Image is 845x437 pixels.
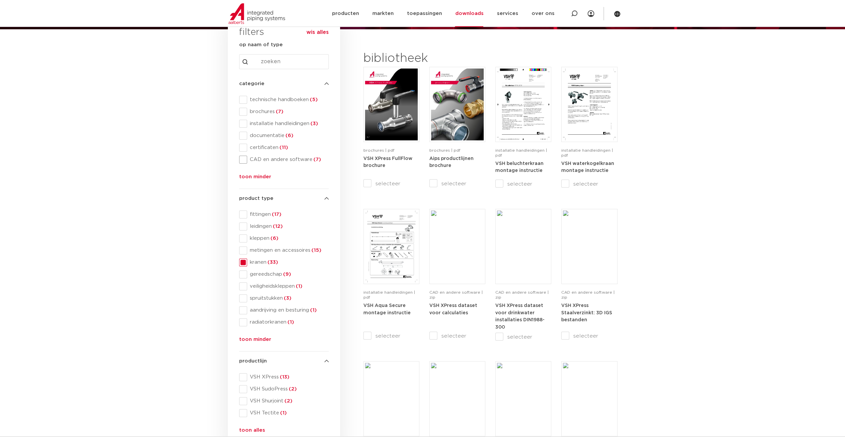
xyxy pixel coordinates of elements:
img: Download-Placeholder-1.png [563,211,616,282]
a: Aips productlijnen brochure [429,156,474,168]
span: (1) [295,284,302,289]
img: beluchterkraan-instructie150x15050043312014-10-nlfrhr-pdf.jpg [497,69,550,140]
span: metingen en accessoires [247,247,329,254]
span: (6) [269,236,278,241]
span: radiatorkranen [247,319,329,326]
span: (15) [310,248,321,253]
span: (11) [278,145,288,150]
h2: bibliotheek [363,51,482,67]
strong: VSH Aqua Secure montage instructie [363,303,411,315]
span: (5) [309,97,318,102]
img: Download-Placeholder-1.png [431,363,484,435]
span: installatie handleidingen | pdf [363,290,415,299]
span: installatie handleidingen | pdf [561,148,613,157]
span: (17) [271,212,281,217]
div: leidingen(12) [239,222,329,230]
div: technische handboeken(5) [239,96,329,104]
img: Download-Placeholder-1.png [497,211,550,282]
div: VSH SudoPress(2) [239,385,329,393]
label: selecteer [495,180,551,188]
span: brochures | pdf [363,148,394,152]
span: CAD en andere software | zip [561,290,615,299]
span: kranen [247,259,329,266]
strong: VSH XPress dataset voor drinkwater installaties DIN1988-300 [495,303,545,330]
label: selecteer [363,332,419,340]
div: VSH Tectite(1) [239,409,329,417]
span: (7) [275,109,283,114]
div: veiligheidskleppen(1) [239,282,329,290]
span: kleppen [247,235,329,242]
div: spruitstukken(3) [239,294,329,302]
span: (7) [312,157,321,162]
a: VSH Aqua Secure montage instructie [363,303,411,315]
a: VSH XPress dataset voor calculaties [429,303,477,315]
span: gereedschap [247,271,329,278]
h4: productlijn [239,357,329,365]
div: kleppen(6) [239,234,329,242]
span: (2) [283,398,292,403]
img: waterkogelkranengebrinstr-150x15050043622014-10nl-pdf.jpg [563,69,616,140]
span: (3) [283,296,291,301]
span: leidingen [247,223,329,230]
a: VSH XPress Staalverzinkt: 3D IGS bestanden [561,303,612,322]
span: (1) [309,308,317,313]
span: aandrijving en besturing [247,307,329,314]
label: selecteer [561,180,617,188]
strong: VSH XPress dataset voor calculaties [429,303,477,315]
h3: filters [239,25,264,41]
span: veiligheidskleppen [247,283,329,290]
span: (33) [266,260,278,265]
strong: op naam of type [239,42,283,47]
strong: VSH XPress Staalverzinkt: 3D IGS bestanden [561,303,612,322]
h4: product type [239,195,329,203]
span: fittingen [247,211,329,218]
div: kranen(33) [239,258,329,266]
div: CAD en andere software(7) [239,156,329,164]
img: Download-Placeholder-1.png [497,363,550,435]
span: (6) [284,133,293,138]
img: vsh-aqua-secure-a5-26-02-2015-pdf.jpg [365,211,418,282]
span: (1) [279,410,287,415]
img: Download-Placeholder-1.png [431,211,484,282]
span: (2) [288,386,297,391]
div: VSH XPress(13) [239,373,329,381]
button: toon alles [239,426,265,437]
div: VSH Shurjoint(2) [239,397,329,405]
button: toon minder [239,173,271,184]
span: CAD en andere software | zip [495,290,549,299]
span: VSH XPress [247,374,329,380]
label: selecteer [561,332,617,340]
div: certificaten(11) [239,144,329,152]
span: CAD en andere software | zip [429,290,483,299]
a: VSH XPress dataset voor drinkwater installaties DIN1988-300 [495,303,545,330]
span: (12) [272,224,283,229]
img: VSH-XPress-FullFlow_A4Brochure-5007191-2022_1.0_NL-pdf.jpg [365,69,418,140]
span: installatie handleidingen [247,120,329,127]
span: brochures | pdf [429,148,460,152]
span: (3) [309,121,318,126]
span: installatie handleidingen | pdf [495,148,547,157]
label: selecteer [429,332,485,340]
div: installatie handleidingen(3) [239,120,329,128]
div: brochures(7) [239,108,329,116]
div: radiatorkranen(1) [239,318,329,326]
span: VSH Tectite [247,410,329,416]
span: VSH SudoPress [247,386,329,392]
button: wis alles [306,29,329,36]
a: VSH beluchterkraan montage instructie [495,161,544,173]
label: selecteer [495,333,551,341]
div: gereedschap(9) [239,270,329,278]
div: documentatie(6) [239,132,329,140]
span: VSH Shurjoint [247,398,329,404]
span: documentatie [247,132,329,139]
span: CAD en andere software [247,156,329,163]
label: selecteer [363,180,419,188]
div: metingen en accessoires(15) [239,246,329,254]
strong: VSH waterkogelkraan montage instructie [561,161,614,173]
span: technische handboeken [247,96,329,103]
div: fittingen(17) [239,211,329,218]
span: certificaten [247,144,329,151]
strong: VSH XPress FullFlow brochure [363,156,412,168]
